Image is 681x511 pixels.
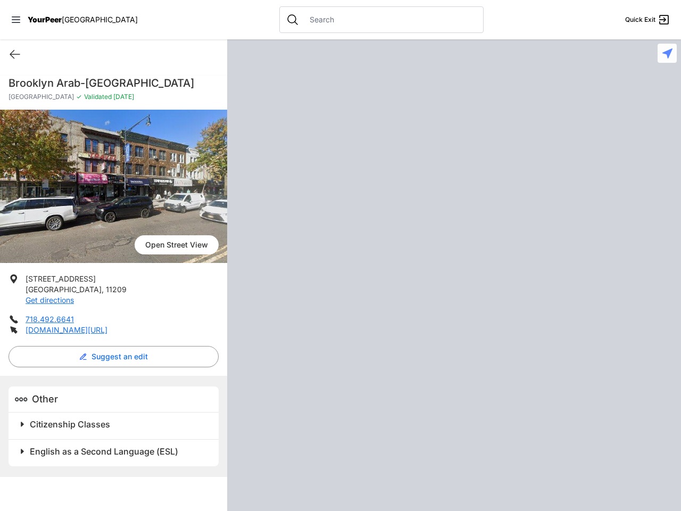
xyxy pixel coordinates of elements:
a: YourPeer[GEOGRAPHIC_DATA] [28,17,138,23]
span: YourPeer [28,15,62,24]
span: [GEOGRAPHIC_DATA] [9,93,74,101]
span: Citizenship Classes [30,419,110,430]
a: 718.492.6641 [26,315,74,324]
span: [GEOGRAPHIC_DATA] [26,285,102,294]
h1: Brooklyn Arab-[GEOGRAPHIC_DATA] [9,76,219,90]
a: [DOMAIN_NAME][URL] [26,325,107,334]
span: [GEOGRAPHIC_DATA] [62,15,138,24]
span: [DATE] [112,93,134,101]
span: , [102,285,104,294]
span: ✓ [76,93,82,101]
span: 11209 [106,285,127,294]
span: Validated [84,93,112,101]
span: Suggest an edit [92,351,148,362]
a: Quick Exit [625,13,670,26]
span: Other [32,393,58,405]
span: [STREET_ADDRESS] [26,274,96,283]
span: Open Street View [135,235,219,254]
a: Get directions [26,295,74,304]
input: Search [303,14,477,25]
button: Suggest an edit [9,346,219,367]
span: Quick Exit [625,15,655,24]
span: English as a Second Language (ESL) [30,446,178,457]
